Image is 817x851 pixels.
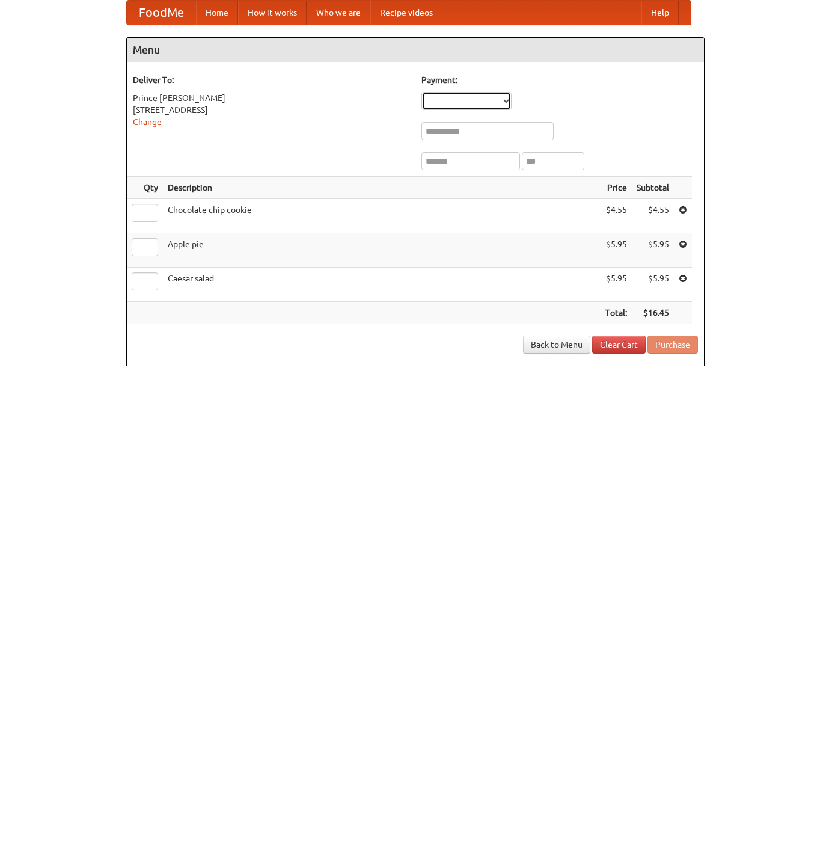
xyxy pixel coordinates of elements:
td: $4.55 [601,199,632,233]
a: Home [196,1,238,25]
th: Price [601,177,632,199]
h5: Payment: [421,74,698,86]
a: Back to Menu [523,336,590,354]
a: Who we are [307,1,370,25]
td: Apple pie [163,233,601,268]
td: Caesar salad [163,268,601,302]
th: Subtotal [632,177,674,199]
td: $5.95 [632,268,674,302]
td: $5.95 [632,233,674,268]
td: Chocolate chip cookie [163,199,601,233]
th: $16.45 [632,302,674,324]
a: FoodMe [127,1,196,25]
button: Purchase [647,336,698,354]
h5: Deliver To: [133,74,409,86]
div: [STREET_ADDRESS] [133,104,409,116]
th: Qty [127,177,163,199]
a: Help [641,1,679,25]
th: Description [163,177,601,199]
th: Total: [601,302,632,324]
a: Change [133,117,162,127]
a: Clear Cart [592,336,646,354]
td: $5.95 [601,268,632,302]
a: Recipe videos [370,1,442,25]
td: $5.95 [601,233,632,268]
td: $4.55 [632,199,674,233]
h4: Menu [127,38,704,62]
div: Prince [PERSON_NAME] [133,92,409,104]
a: How it works [238,1,307,25]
